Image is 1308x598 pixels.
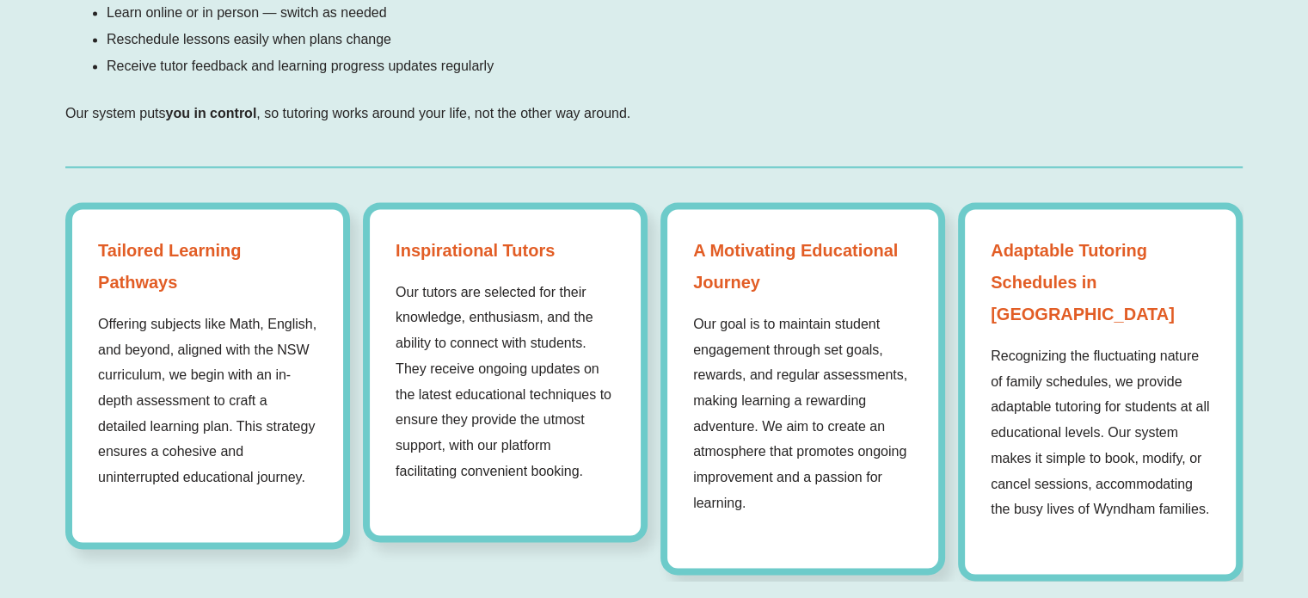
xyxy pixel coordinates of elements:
div: 2 / 4 [363,202,648,543]
p: Recognizing the fluctuating nature of family schedules, we provide adaptable tutoring for student... [991,343,1210,522]
div: 4 / 4 [958,202,1243,581]
strong: Adaptable Tutoring Schedules in [GEOGRAPHIC_DATA] [991,235,1210,330]
p: Offering subjects like Math, English, and beyond, aligned with the NSW curriculum, we begin with ... [98,311,317,490]
iframe: Chat Widget [1022,404,1308,598]
p: Our goal is to maintain student engagement through set goals, rewards, and regular assessments, m... [693,311,912,516]
span: Learn online or in person — switch as needed [107,5,387,20]
b: you in control [166,106,257,120]
strong: Tailored Learning Pathways [98,235,317,299]
div: 3 / 4 [660,202,945,575]
strong: A Motivating Educational Journey [693,235,912,299]
span: Reschedule lessons easily when plans change [107,32,391,46]
span: Receive tutor feedback and learning progress updates regularly [107,59,494,73]
strong: Inspirational Tutors [396,235,615,267]
p: Our tutors are selected for their knowledge, enthusiasm, and the ability to connect with students... [396,280,615,484]
span: Our system puts [65,106,165,120]
div: 1 / 4 [65,202,350,549]
span: , so tutoring works around your life, not the other way around. [256,106,630,120]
